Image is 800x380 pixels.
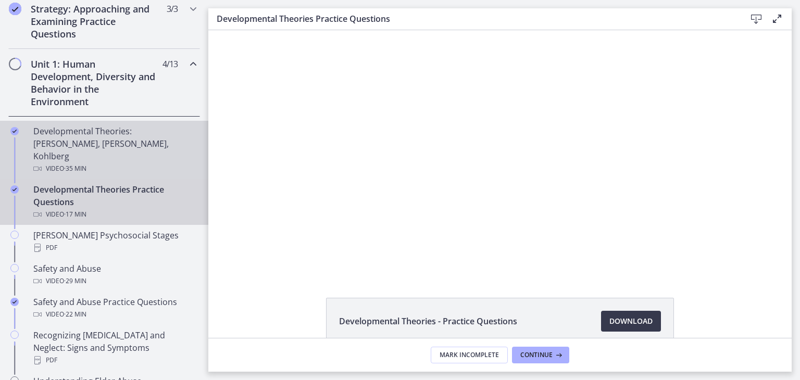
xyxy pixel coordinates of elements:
div: Video [33,308,196,321]
i: Completed [10,127,19,135]
div: PDF [33,354,196,366]
div: Safety and Abuse Practice Questions [33,296,196,321]
div: Video [33,208,196,221]
div: Video [33,275,196,287]
span: · 17 min [64,208,86,221]
div: Safety and Abuse [33,262,196,287]
i: Completed [10,185,19,194]
span: Continue [520,351,553,359]
button: Continue [512,347,569,363]
span: · 35 min [64,162,86,175]
iframe: Video Lesson [208,30,792,274]
div: Recognizing [MEDICAL_DATA] and Neglect: Signs and Symptoms [33,329,196,366]
span: · 29 min [64,275,86,287]
a: Download [601,311,661,332]
i: Completed [10,298,19,306]
span: Mark Incomplete [440,351,499,359]
div: Developmental Theories Practice Questions [33,183,196,221]
div: [PERSON_NAME] Psychosocial Stages [33,229,196,254]
button: Mark Incomplete [431,347,508,363]
div: PDF [33,242,196,254]
h2: Strategy: Approaching and Examining Practice Questions [31,3,158,40]
span: 3 / 3 [167,3,178,15]
div: Developmental Theories: [PERSON_NAME], [PERSON_NAME], Kohlberg [33,125,196,175]
span: · 22 min [64,308,86,321]
h3: Developmental Theories Practice Questions [217,12,729,25]
span: Developmental Theories - Practice Questions [339,315,517,327]
span: Download [609,315,653,327]
span: 4 / 13 [162,58,178,70]
div: Video [33,162,196,175]
i: Completed [9,3,21,15]
h2: Unit 1: Human Development, Diversity and Behavior in the Environment [31,58,158,108]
